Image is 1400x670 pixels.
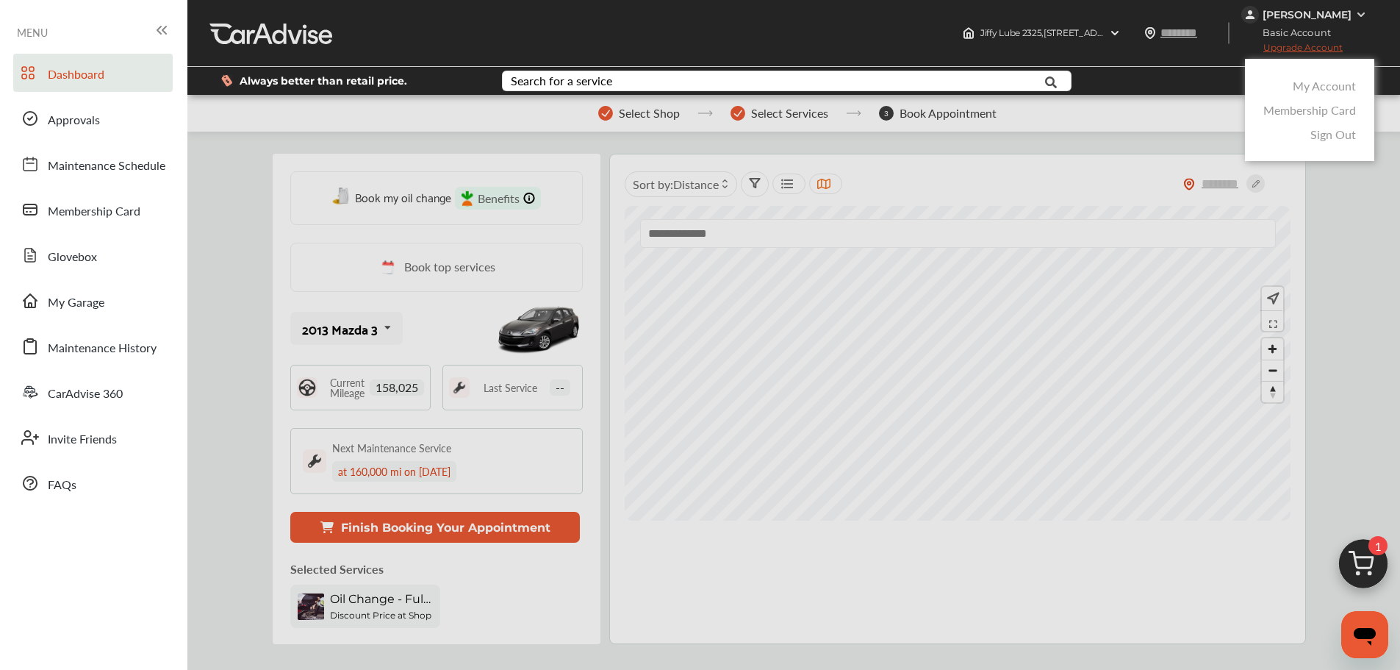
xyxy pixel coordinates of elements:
[13,464,173,502] a: FAQs
[13,54,173,92] a: Dashboard
[48,202,140,221] span: Membership Card
[17,26,48,38] span: MENU
[1293,77,1356,94] a: My Account
[13,99,173,138] a: Approvals
[13,418,173,457] a: Invite Friends
[48,157,165,176] span: Maintenance Schedule
[48,65,104,85] span: Dashboard
[1368,536,1388,555] span: 1
[48,248,97,267] span: Glovebox
[13,327,173,366] a: Maintenance History
[48,339,157,358] span: Maintenance History
[240,76,407,86] span: Always better than retail price.
[1310,126,1356,143] a: Sign Out
[13,236,173,274] a: Glovebox
[13,373,173,411] a: CarAdvise 360
[48,476,76,495] span: FAQs
[1328,532,1399,603] img: cart_icon.3d0951e8.svg
[48,385,123,404] span: CarAdvise 360
[13,145,173,183] a: Maintenance Schedule
[1263,101,1356,118] a: Membership Card
[13,282,173,320] a: My Garage
[221,74,232,87] img: dollor_label_vector.a70140d1.svg
[1341,611,1388,658] iframe: Button to launch messaging window
[511,75,612,87] div: Search for a service
[48,293,104,313] span: My Garage
[48,111,100,130] span: Approvals
[13,190,173,229] a: Membership Card
[48,430,117,449] span: Invite Friends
